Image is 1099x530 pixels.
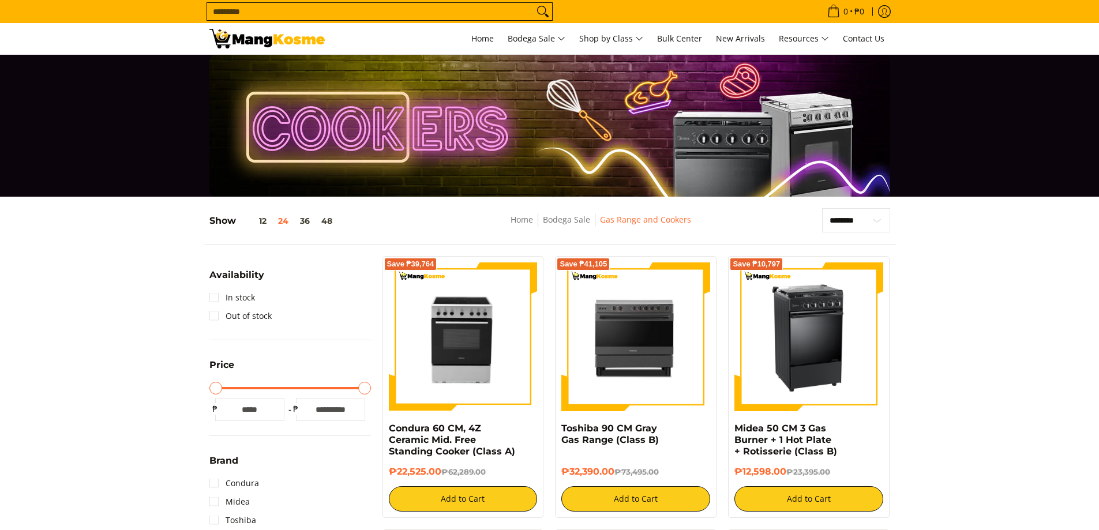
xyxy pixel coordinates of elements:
[651,23,708,54] a: Bulk Center
[389,466,538,478] h6: ₱22,525.00
[209,307,272,325] a: Out of stock
[387,261,434,268] span: Save ₱39,764
[209,511,256,529] a: Toshiba
[842,7,850,16] span: 0
[773,23,835,54] a: Resources
[511,214,533,225] a: Home
[614,467,659,476] del: ₱73,495.00
[209,456,238,474] summary: Open
[209,474,259,493] a: Condura
[786,467,830,476] del: ₱23,395.00
[734,486,883,512] button: Add to Cart
[837,23,890,54] a: Contact Us
[734,423,837,457] a: Midea 50 CM 3 Gas Burner + 1 Hot Plate + Rotisserie (Class B)
[209,360,234,378] summary: Open
[853,7,866,16] span: ₱0
[560,261,607,268] span: Save ₱41,105
[843,33,884,44] span: Contact Us
[471,33,494,44] span: Home
[428,213,774,239] nav: Breadcrumbs
[534,3,552,20] button: Search
[579,32,643,46] span: Shop by Class
[272,216,294,225] button: 24
[561,423,659,445] a: Toshiba 90 CM Gray Gas Range (Class B)
[543,214,590,225] a: Bodega Sale
[508,32,565,46] span: Bodega Sale
[316,216,338,225] button: 48
[824,5,868,18] span: •
[209,270,264,288] summary: Open
[561,466,710,478] h6: ₱32,390.00
[466,23,500,54] a: Home
[657,33,702,44] span: Bulk Center
[389,486,538,512] button: Add to Cart
[209,288,255,307] a: In stock
[716,33,765,44] span: New Arrivals
[733,261,780,268] span: Save ₱10,797
[209,29,325,48] img: Gas Cookers &amp; Rangehood l Mang Kosme: Home Appliances Warehouse Sale
[502,23,571,54] a: Bodega Sale
[561,263,710,411] img: toshiba-90-cm-5-burner-gas-range-gray-full-view-mang-kosme
[209,270,264,280] span: Availability
[441,467,486,476] del: ₱62,289.00
[734,466,883,478] h6: ₱12,598.00
[294,216,316,225] button: 36
[561,486,710,512] button: Add to Cart
[209,360,234,370] span: Price
[743,262,875,411] img: Midea 50 CM 3 Gas Burner + 1 Hot Plate + Rotisserie (Class B)
[710,23,771,54] a: New Arrivals
[779,32,829,46] span: Resources
[236,216,272,225] button: 12
[209,493,250,511] a: Midea
[389,423,515,457] a: Condura 60 CM, 4Z Ceramic Mid. Free Standing Cooker (Class A)
[336,23,890,54] nav: Main Menu
[209,215,338,227] h5: Show
[600,214,691,225] a: Gas Range and Cookers
[389,262,538,411] img: Condura 60 CM, 4Z Ceramic Mid. Free Standing Cooker (Class A)
[573,23,649,54] a: Shop by Class
[290,403,302,415] span: ₱
[209,456,238,465] span: Brand
[209,403,221,415] span: ₱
